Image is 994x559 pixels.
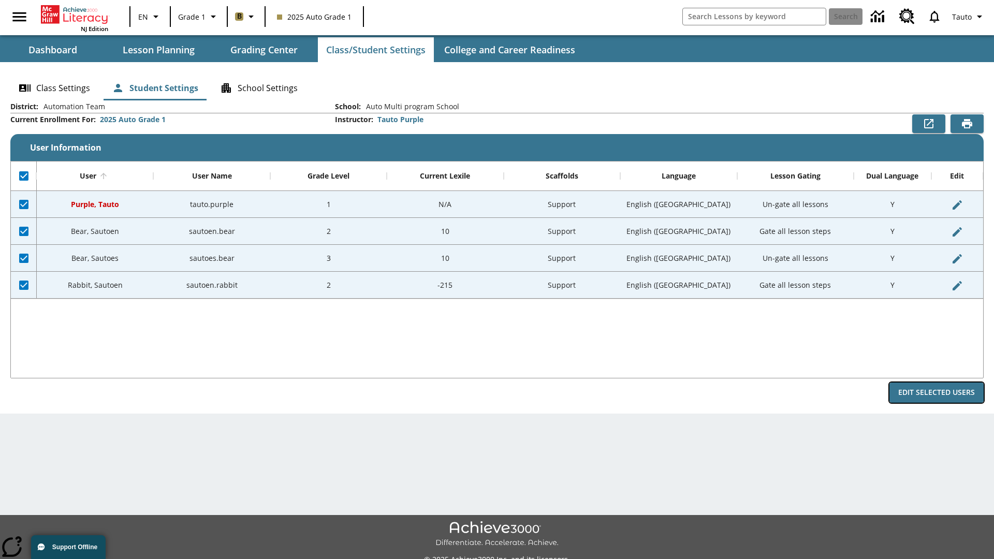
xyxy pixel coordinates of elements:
[912,114,945,133] button: Export to CSV
[174,7,224,26] button: Grade: Grade 1, Select a grade
[866,171,918,181] div: Dual Language
[231,7,261,26] button: Boost Class color is light brown. Change class color
[192,171,232,181] div: User Name
[387,218,503,245] div: 10
[546,171,578,181] div: Scaffolds
[10,115,96,124] h2: Current Enrollment For :
[4,2,35,32] button: Open side menu
[52,543,97,551] span: Support Offline
[31,535,106,559] button: Support Offline
[620,191,737,218] div: English (US)
[10,76,984,100] div: Class/Student Settings
[68,280,123,290] span: Rabbit, Sautoen
[436,37,583,62] button: College and Career Readiness
[10,76,98,100] button: Class Settings
[951,114,984,133] button: Print Preview
[387,245,503,272] div: 10
[952,11,972,22] span: Tauto
[504,191,620,218] div: Support
[71,199,119,209] span: Purple, Tauto
[335,115,373,124] h2: Instructor :
[770,171,821,181] div: Lesson Gating
[435,521,559,548] img: Achieve3000 Differentiate Accelerate Achieve
[277,11,352,22] span: 2025 Auto Grade 1
[100,114,166,125] div: 2025 Auto Grade 1
[153,218,270,245] div: sautoen.bear
[270,245,387,272] div: 3
[104,76,207,100] button: Student Settings
[30,142,101,153] span: User Information
[504,272,620,299] div: Support
[153,191,270,218] div: tauto.purple
[620,218,737,245] div: English (US)
[620,272,737,299] div: English (US)
[153,272,270,299] div: sautoen.rabbit
[178,11,206,22] span: Grade 1
[947,222,968,242] button: Edit User
[71,253,119,263] span: Bear, Sautoes
[377,114,423,125] div: Tauto Purple
[41,4,108,25] a: Home
[80,171,96,181] div: User
[38,101,105,112] span: Automation Team
[504,245,620,272] div: Support
[81,25,108,33] span: NJ Edition
[947,248,968,269] button: Edit User
[71,226,119,236] span: Bear, Sautoen
[854,191,931,218] div: Y
[361,101,459,112] span: Auto Multi program School
[620,245,737,272] div: English (US)
[308,171,349,181] div: Grade Level
[107,37,210,62] button: Lesson Planning
[270,191,387,218] div: 1
[270,218,387,245] div: 2
[10,102,38,111] h2: District :
[335,102,361,111] h2: School :
[950,171,964,181] div: Edit
[138,11,148,22] span: EN
[889,383,984,403] button: Edit Selected Users
[921,3,948,30] a: Notifications
[948,7,990,26] button: Profile/Settings
[662,171,696,181] div: Language
[854,272,931,299] div: Y
[420,171,470,181] div: Current Lexile
[854,245,931,272] div: Y
[854,218,931,245] div: Y
[737,272,854,299] div: Gate all lesson steps
[212,37,316,62] button: Grading Center
[947,195,968,215] button: Edit User
[134,7,167,26] button: Language: EN, Select a language
[737,218,854,245] div: Gate all lesson steps
[41,3,108,33] div: Home
[270,272,387,299] div: 2
[387,191,503,218] div: N/A
[893,3,921,31] a: Resource Center, Will open in new tab
[737,191,854,218] div: Un-gate all lessons
[737,245,854,272] div: Un-gate all lessons
[10,101,984,403] div: User Information
[212,76,306,100] button: School Settings
[318,37,434,62] button: Class/Student Settings
[387,272,503,299] div: -215
[237,10,242,23] span: B
[153,245,270,272] div: sautoes.bear
[683,8,826,25] input: search field
[504,218,620,245] div: Support
[865,3,893,31] a: Data Center
[1,37,105,62] button: Dashboard
[947,275,968,296] button: Edit User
